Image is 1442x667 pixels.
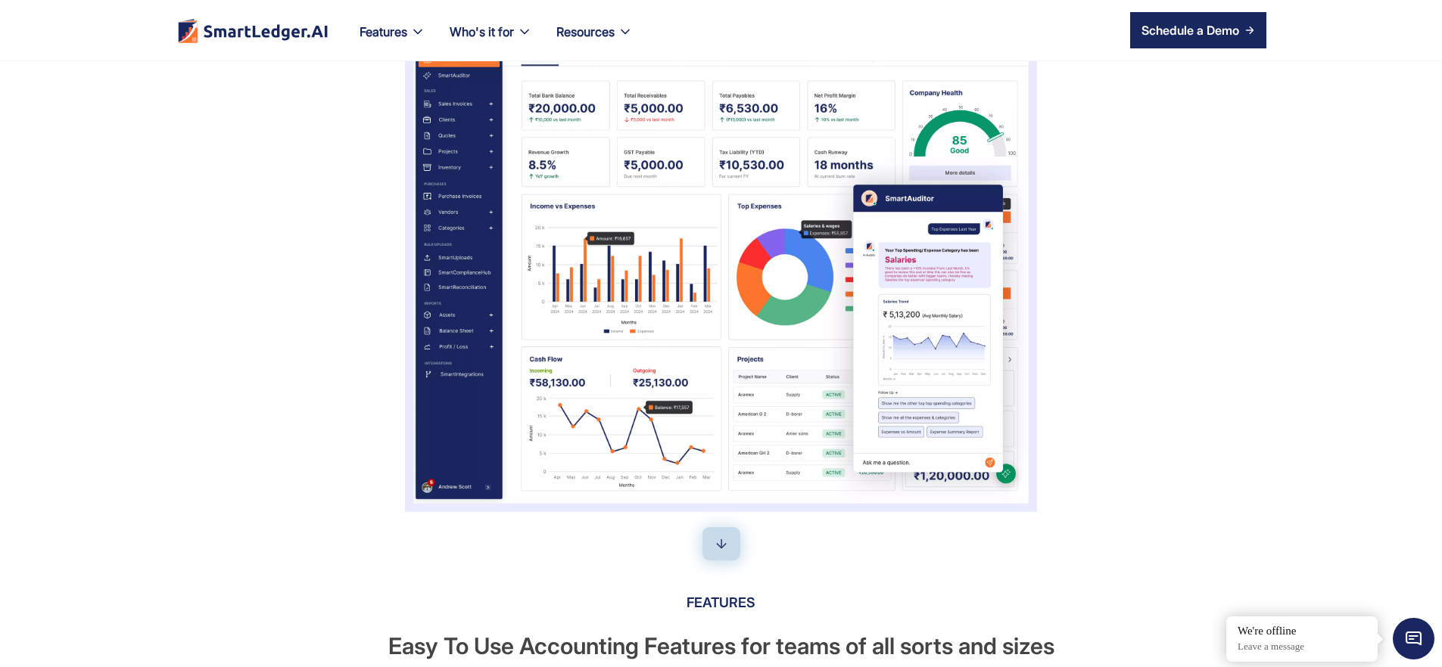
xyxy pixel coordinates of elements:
[1393,618,1434,659] span: Chat Widget
[1238,641,1366,653] p: Leave a message
[1141,21,1239,39] div: Schedule a Demo
[176,18,329,43] img: footer logo
[360,21,407,42] div: Features
[1238,624,1366,639] div: We're offline
[450,21,514,42] div: Who's it for
[347,21,438,60] div: Features
[176,18,329,43] a: home
[712,535,730,553] img: down-arrow
[438,21,544,60] div: Who's it for
[556,21,615,42] div: Resources
[1245,26,1254,35] img: arrow right icon
[544,21,645,60] div: Resources
[1130,12,1266,48] a: Schedule a Demo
